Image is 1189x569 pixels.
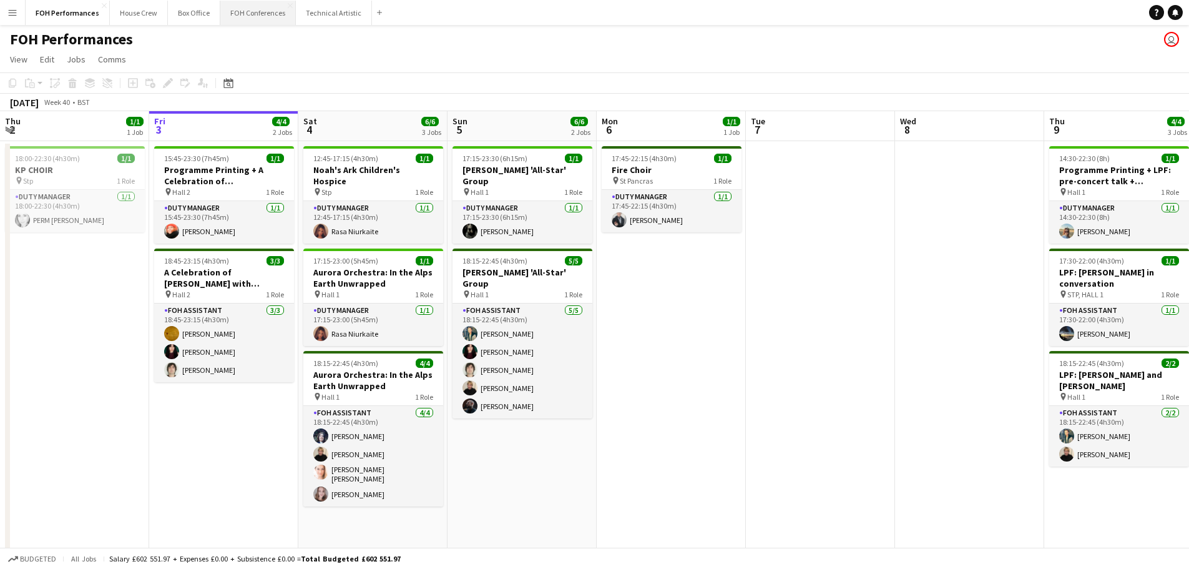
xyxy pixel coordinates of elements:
span: 1/1 [714,154,732,163]
span: Total Budgeted £602 551.97 [301,554,401,563]
h3: LPF: [PERSON_NAME] in conversation [1049,267,1189,289]
app-card-role: FOH Assistant5/518:15-22:45 (4h30m)[PERSON_NAME][PERSON_NAME][PERSON_NAME][PERSON_NAME][PERSON_NAME] [453,304,592,418]
h3: Aurora Orchestra: In the Alps Earth Unwrapped [303,267,443,289]
span: Hall 1 [321,290,340,299]
span: 18:15-22:45 (4h30m) [1059,359,1124,368]
span: 1/1 [723,117,740,126]
h3: A Celebration of [PERSON_NAME] with [PERSON_NAME] and [PERSON_NAME] [154,267,294,289]
span: 15:45-23:30 (7h45m) [164,154,229,163]
span: 1/1 [1162,256,1179,265]
h3: Aurora Orchestra: In the Alps Earth Unwrapped [303,369,443,392]
span: 18:00-22:30 (4h30m) [15,154,80,163]
button: FOH Conferences [220,1,296,25]
span: 17:15-23:00 (5h45m) [313,256,378,265]
app-card-role: FOH Assistant3/318:45-23:15 (4h30m)[PERSON_NAME][PERSON_NAME][PERSON_NAME] [154,304,294,382]
span: All jobs [69,554,99,563]
app-job-card: 18:15-22:45 (4h30m)4/4Aurora Orchestra: In the Alps Earth Unwrapped Hall 11 RoleFOH Assistant4/41... [303,351,443,507]
span: View [10,54,27,65]
span: 2/2 [1162,359,1179,368]
div: 14:30-22:30 (8h)1/1Programme Printing + LPF: pre-concert talk + [PERSON_NAME] and [PERSON_NAME] +... [1049,146,1189,244]
span: 5 [451,122,467,137]
span: 2 [3,122,21,137]
button: House Crew [110,1,168,25]
a: View [5,51,32,67]
app-job-card: 18:15-22:45 (4h30m)2/2LPF: [PERSON_NAME] and [PERSON_NAME] Hall 11 RoleFOH Assistant2/218:15-22:4... [1049,351,1189,467]
span: 4/4 [416,359,433,368]
span: Jobs [67,54,86,65]
span: 1/1 [126,117,144,126]
span: 6/6 [421,117,439,126]
span: Thu [1049,116,1065,127]
span: 4 [301,122,317,137]
h3: Noah's Ark Children's Hospice [303,164,443,187]
app-card-role: Duty Manager1/117:15-23:00 (5h45m)Rasa Niurkaite [303,304,443,346]
a: Comms [93,51,131,67]
div: 18:15-22:45 (4h30m)5/5[PERSON_NAME] 'All-Star' Group Hall 11 RoleFOH Assistant5/518:15-22:45 (4h3... [453,249,592,418]
span: 17:45-22:15 (4h30m) [612,154,677,163]
button: Box Office [168,1,220,25]
span: 17:15-23:30 (6h15m) [462,154,527,163]
span: Hall 1 [471,187,489,197]
span: 1/1 [416,154,433,163]
app-job-card: 12:45-17:15 (4h30m)1/1Noah's Ark Children's Hospice Stp1 RoleDuty Manager1/112:45-17:15 (4h30m)Ra... [303,146,443,244]
h3: Fire Choir [602,164,741,176]
span: 5/5 [565,256,582,265]
span: Fri [154,116,165,127]
span: 1 Role [1161,187,1179,197]
span: 3/3 [267,256,284,265]
span: 1 Role [415,290,433,299]
div: 2 Jobs [571,127,590,137]
app-card-role: FOH Assistant1/117:30-22:00 (4h30m)[PERSON_NAME] [1049,304,1189,346]
span: 1 Role [1161,290,1179,299]
app-card-role: FOH Assistant4/418:15-22:45 (4h30m)[PERSON_NAME][PERSON_NAME][PERSON_NAME] [PERSON_NAME][PERSON_N... [303,406,443,507]
app-card-role: Duty Manager1/115:45-23:30 (7h45m)[PERSON_NAME] [154,201,294,244]
span: Thu [5,116,21,127]
div: 3 Jobs [1168,127,1187,137]
app-card-role: FOH Assistant2/218:15-22:45 (4h30m)[PERSON_NAME][PERSON_NAME] [1049,406,1189,467]
span: Edit [40,54,54,65]
span: 3 [152,122,165,137]
app-card-role: Duty Manager1/117:15-23:30 (6h15m)[PERSON_NAME] [453,201,592,244]
span: 18:45-23:15 (4h30m) [164,256,229,265]
div: BST [77,97,90,107]
span: Comms [98,54,126,65]
app-job-card: 15:45-23:30 (7h45m)1/1Programme Printing + A Celebration of [PERSON_NAME] with [PERSON_NAME] and ... [154,146,294,244]
h1: FOH Performances [10,30,133,49]
span: Hall 2 [172,290,190,299]
span: Tue [751,116,765,127]
h3: [PERSON_NAME] 'All-Star' Group [453,267,592,289]
span: 1 Role [415,187,433,197]
span: Hall 1 [471,290,489,299]
span: 14:30-22:30 (8h) [1059,154,1110,163]
button: Technical Artistic [296,1,372,25]
span: 1 Role [117,176,135,186]
app-job-card: 17:45-22:15 (4h30m)1/1Fire Choir St Pancras1 RoleDuty Manager1/117:45-22:15 (4h30m)[PERSON_NAME] [602,146,741,232]
div: 18:00-22:30 (4h30m)1/1KP CHOIR Stp1 RoleDuty Manager1/118:00-22:30 (4h30m)PERM [PERSON_NAME] [5,146,145,232]
span: Week 40 [41,97,72,107]
app-card-role: Duty Manager1/117:45-22:15 (4h30m)[PERSON_NAME] [602,190,741,232]
span: 8 [898,122,916,137]
h3: KP CHOIR [5,164,145,176]
span: 1/1 [1162,154,1179,163]
span: 7 [749,122,765,137]
span: 6 [600,122,618,137]
span: 1/1 [267,154,284,163]
div: 1 Job [723,127,740,137]
app-job-card: 18:45-23:15 (4h30m)3/3A Celebration of [PERSON_NAME] with [PERSON_NAME] and [PERSON_NAME] Hall 21... [154,249,294,382]
div: [DATE] [10,96,39,109]
span: Mon [602,116,618,127]
app-card-role: Duty Manager1/118:00-22:30 (4h30m)PERM [PERSON_NAME] [5,190,145,232]
app-job-card: 17:15-23:00 (5h45m)1/1Aurora Orchestra: In the Alps Earth Unwrapped Hall 11 RoleDuty Manager1/117... [303,249,443,346]
app-job-card: 17:15-23:30 (6h15m)1/1[PERSON_NAME] 'All-Star' Group Hall 11 RoleDuty Manager1/117:15-23:30 (6h15... [453,146,592,244]
span: 1 Role [564,290,582,299]
button: Budgeted [6,552,58,566]
span: Wed [900,116,916,127]
span: 6/6 [570,117,588,126]
span: 4/4 [272,117,290,126]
